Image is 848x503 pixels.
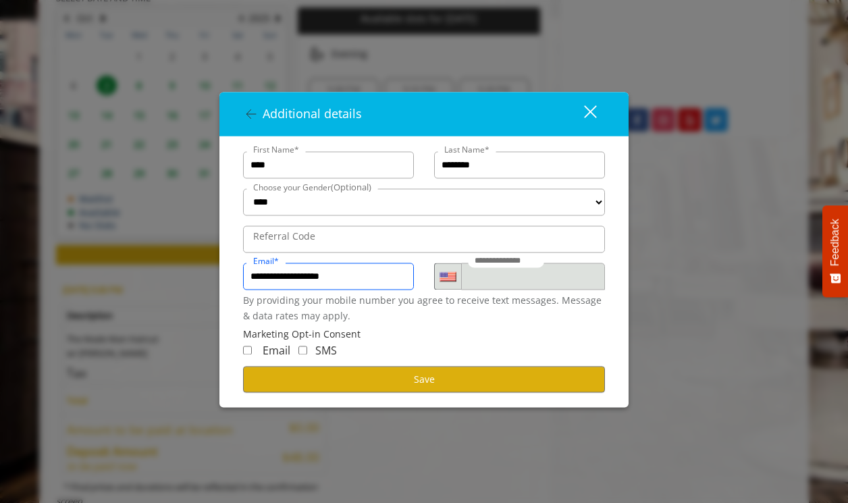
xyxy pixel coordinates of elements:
label: Referral Code [246,230,322,244]
div: Country [434,263,461,290]
label: Email* [246,255,286,268]
button: Save [243,367,605,393]
label: First Name* [246,144,306,157]
input: Receive Marketing Email [243,346,252,354]
label: Last Name* [438,144,496,157]
input: Receive Marketing SMS [298,346,307,354]
label: Choose your Gender [246,181,378,195]
input: FirstName [243,152,414,179]
div: close dialog [568,104,595,124]
div: By providing your mobile number you agree to receive text messages. Message & data rates may apply. [243,294,605,324]
input: ReferralCode [243,226,605,253]
span: (Optional) [331,182,371,194]
input: Lastname [434,152,605,179]
input: Email [243,263,414,290]
span: Additional details [263,106,362,122]
select: Choose your Gender [243,189,605,216]
span: Feedback [829,219,841,266]
div: Marketing Opt-in Consent [243,327,605,342]
span: Email [263,343,290,358]
span: Save [414,373,435,386]
button: close dialog [559,101,605,128]
button: Feedback - Show survey [822,205,848,297]
span: SMS [315,343,337,358]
